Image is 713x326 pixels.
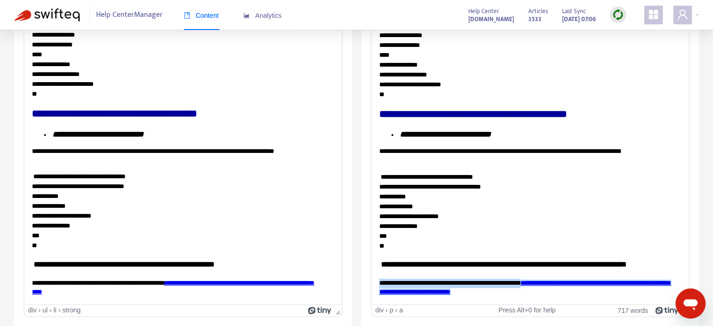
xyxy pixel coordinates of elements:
strong: [DATE] 07:06 [562,14,596,24]
a: Powered by Tiny [655,306,679,314]
div: p [390,306,393,314]
img: Swifteq [14,8,80,22]
span: user [677,9,688,20]
span: appstore [648,9,659,20]
span: Content [184,12,219,19]
iframe: Botón para iniciar la ventana de mensajería [675,288,705,318]
span: Last Sync [562,6,586,16]
div: Press the Up and Down arrow keys to resize the editor. [332,305,342,316]
div: div [375,306,384,314]
button: 717 words [618,306,648,314]
strong: 3533 [528,14,541,24]
span: Help Center [468,6,499,16]
img: sync.dc5367851b00ba804db3.png [612,9,624,21]
span: Analytics [243,12,282,19]
a: Powered by Tiny [308,306,331,314]
div: Press Alt+0 for help [476,306,578,314]
div: a [399,306,403,314]
span: Help Center Manager [96,6,163,24]
div: › [385,306,388,314]
span: area-chart [243,12,250,19]
div: › [395,306,398,314]
span: book [184,12,190,19]
span: Articles [528,6,548,16]
a: [DOMAIN_NAME] [468,14,514,24]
